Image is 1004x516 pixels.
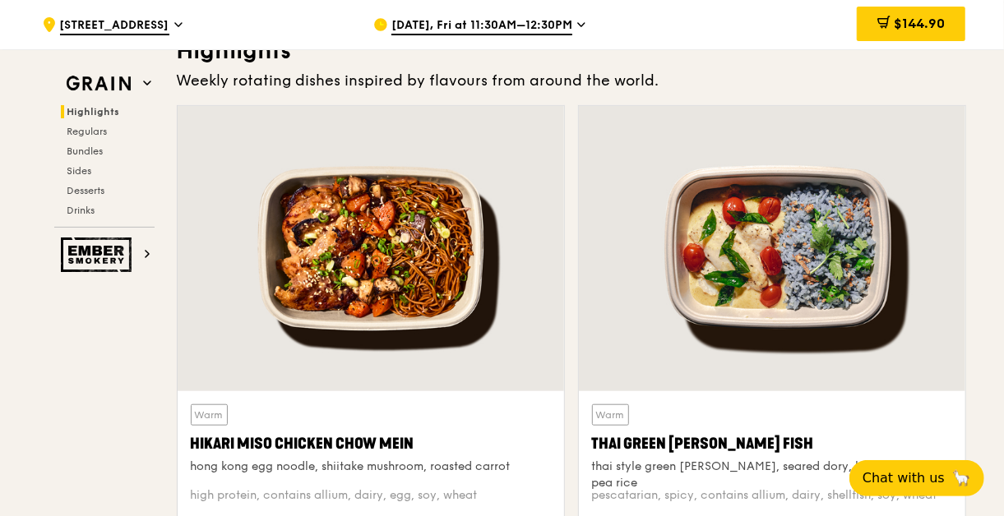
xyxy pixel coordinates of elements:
[191,432,551,455] div: Hikari Miso Chicken Chow Mein
[177,69,966,92] div: Weekly rotating dishes inspired by flavours from around the world.
[177,36,966,66] h3: Highlights
[67,106,120,117] span: Highlights
[894,16,945,31] span: $144.90
[67,165,92,177] span: Sides
[67,185,105,196] span: Desserts
[67,145,104,157] span: Bundles
[61,237,136,272] img: Ember Smokery web logo
[951,468,971,488] span: 🦙
[592,404,629,426] div: Warm
[592,458,952,491] div: thai style green [PERSON_NAME], seared dory, butterfly blue pea rice
[67,126,108,137] span: Regulars
[67,205,95,216] span: Drinks
[592,432,952,455] div: Thai Green [PERSON_NAME] Fish
[191,487,551,504] div: high protein, contains allium, dairy, egg, soy, wheat
[592,487,952,504] div: pescatarian, spicy, contains allium, dairy, shellfish, soy, wheat
[61,69,136,99] img: Grain web logo
[391,17,572,35] span: [DATE], Fri at 11:30AM–12:30PM
[60,17,169,35] span: [STREET_ADDRESS]
[191,458,551,475] div: hong kong egg noodle, shiitake mushroom, roasted carrot
[863,468,945,488] span: Chat with us
[191,404,228,426] div: Warm
[849,460,984,496] button: Chat with us🦙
